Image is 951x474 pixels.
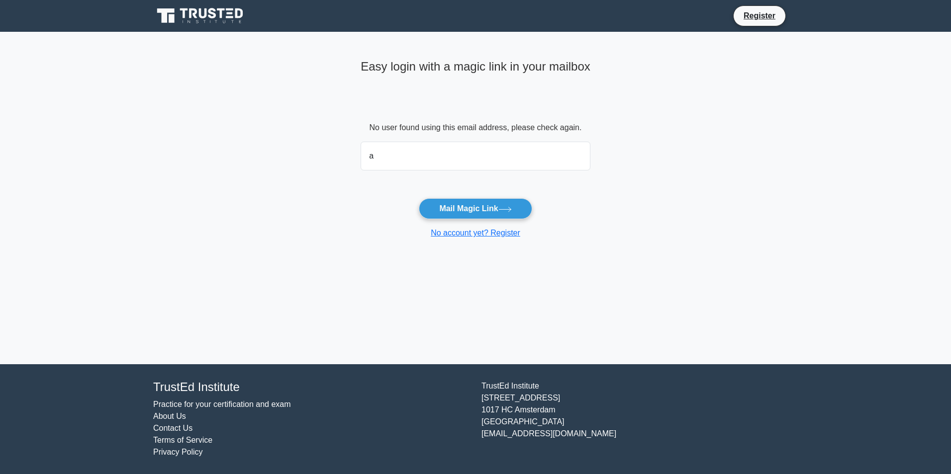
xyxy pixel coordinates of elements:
div: No user found using this email address, please check again. [361,122,590,134]
a: About Us [153,412,186,420]
button: Mail Magic Link [419,198,532,219]
h4: TrustEd Institute [153,380,470,395]
div: TrustEd Institute [STREET_ADDRESS] 1017 HC Amsterdam [GEOGRAPHIC_DATA] [EMAIL_ADDRESS][DOMAIN_NAME] [475,380,804,458]
a: Privacy Policy [153,448,203,456]
h4: Easy login with a magic link in your mailbox [361,60,590,74]
a: Contact Us [153,424,192,432]
a: Register [738,9,781,22]
a: Practice for your certification and exam [153,400,291,408]
a: No account yet? Register [431,229,520,237]
a: Terms of Service [153,436,212,444]
input: Email [361,142,590,170]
